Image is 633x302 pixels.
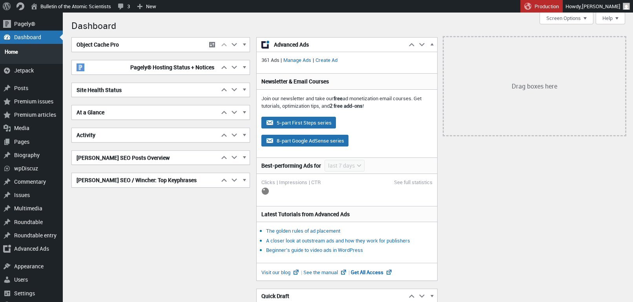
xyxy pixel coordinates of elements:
[261,95,432,110] p: Join our newsletter and take our ad monetization email courses. Get tutorials, optimization tips,...
[261,78,432,85] h3: Newsletter & Email Courses
[72,151,219,165] h2: [PERSON_NAME] SEO Posts Overview
[303,269,351,276] a: See the manual
[72,83,219,97] h2: Site Health Status
[314,56,339,63] a: Create Ad
[274,41,402,49] span: Advanced Ads
[261,269,303,276] a: Visit our blog
[261,135,348,146] button: 8-part Google AdSense series
[540,13,593,24] button: Screen Options
[334,95,343,102] strong: free
[261,162,321,170] h3: Best-performing Ads for
[261,187,269,195] img: loading
[72,173,219,187] h2: [PERSON_NAME] SEO / Wincher: Top Keyphrases
[72,60,219,74] h2: Pagely® Hosting Status + Notices
[72,38,205,52] h2: Object Cache Pro
[282,56,313,63] a: Manage Ads
[582,3,620,10] span: [PERSON_NAME]
[72,105,219,119] h2: At a Glance
[77,63,84,71] img: pagely-w-on-b20x20.png
[266,237,410,244] a: A closer look at outstream ads and how they work for publishers
[261,292,289,300] span: Quick Draft
[261,210,432,218] h3: Latest Tutorials from Advanced Ads
[596,13,625,24] button: Help
[266,227,340,234] a: The golden rules of ad placement
[261,117,336,128] button: 5-part First Steps series
[351,269,393,276] a: Get All Access
[330,102,363,109] strong: 2 free add-ons
[261,56,432,64] p: 361 Ads | |
[71,16,625,33] h1: Dashboard
[72,128,219,142] h2: Activity
[266,246,363,253] a: Beginner’s guide to video ads in WordPress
